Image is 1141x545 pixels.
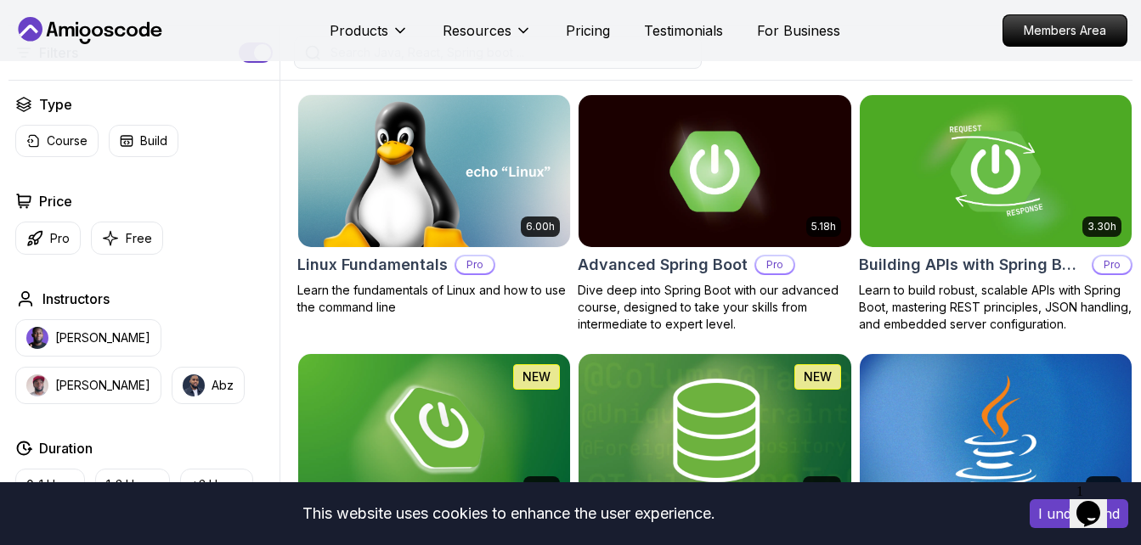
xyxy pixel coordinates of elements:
[1030,499,1128,528] button: Accept cookies
[15,367,161,404] button: instructor img[PERSON_NAME]
[297,282,571,316] p: Learn the fundamentals of Linux and how to use the command line
[1093,256,1131,273] p: Pro
[330,20,388,41] p: Products
[39,191,72,211] h2: Price
[15,319,161,357] button: instructor img[PERSON_NAME]
[330,20,409,54] button: Products
[298,95,570,247] img: Linux Fundamentals card
[811,220,836,233] p: 5.18h
[26,327,48,349] img: instructor img
[860,95,1132,247] img: Building APIs with Spring Boot card
[15,222,81,255] button: Pro
[443,20,511,41] p: Resources
[140,132,167,149] p: Build
[578,282,851,333] p: Dive deep into Spring Boot with our advanced course, designed to take your skills from intermedia...
[39,438,93,458] h2: Duration
[579,95,850,247] img: Advanced Spring Boot card
[756,256,794,273] p: Pro
[95,469,170,501] button: 1-3 Hours
[106,476,159,493] p: 1-3 Hours
[1003,14,1127,47] a: Members Area
[191,476,242,493] p: +3 Hours
[55,329,150,346] p: [PERSON_NAME]
[579,354,850,506] img: Spring Data JPA card
[1070,477,1124,528] iframe: chat widget
[91,222,163,255] button: Free
[566,20,610,41] a: Pricing
[50,230,70,247] p: Pro
[126,230,152,247] p: Free
[183,374,205,396] img: instructor img
[15,125,99,157] button: Course
[26,374,48,396] img: instructor img
[212,377,234,394] p: Abz
[172,367,245,404] button: instructor imgAbz
[804,368,832,385] p: NEW
[859,282,1133,333] p: Learn to build robust, scalable APIs with Spring Boot, mastering REST principles, JSON handling, ...
[13,495,1004,532] div: This website uses cookies to enhance the user experience.
[297,253,448,277] h2: Linux Fundamentals
[757,20,840,41] a: For Business
[297,94,571,316] a: Linux Fundamentals card6.00hLinux FundamentalsProLearn the fundamentals of Linux and how to use t...
[528,480,555,493] p: 1.67h
[42,289,110,309] h2: Instructors
[578,94,851,333] a: Advanced Spring Boot card5.18hAdvanced Spring BootProDive deep into Spring Boot with our advanced...
[522,368,551,385] p: NEW
[644,20,723,41] a: Testimonials
[456,256,494,273] p: Pro
[443,20,532,54] button: Resources
[109,125,178,157] button: Build
[298,354,570,506] img: Spring Boot for Beginners card
[39,94,72,115] h2: Type
[47,132,88,149] p: Course
[860,354,1132,506] img: Java for Beginners card
[1003,15,1127,46] p: Members Area
[578,253,748,277] h2: Advanced Spring Boot
[1087,220,1116,233] p: 3.30h
[26,476,74,493] p: 0-1 Hour
[180,469,253,501] button: +3 Hours
[526,220,555,233] p: 6.00h
[859,253,1085,277] h2: Building APIs with Spring Boot
[55,377,150,394] p: [PERSON_NAME]
[808,480,836,493] p: 6.65h
[859,94,1133,333] a: Building APIs with Spring Boot card3.30hBuilding APIs with Spring BootProLearn to build robust, s...
[15,469,85,501] button: 0-1 Hour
